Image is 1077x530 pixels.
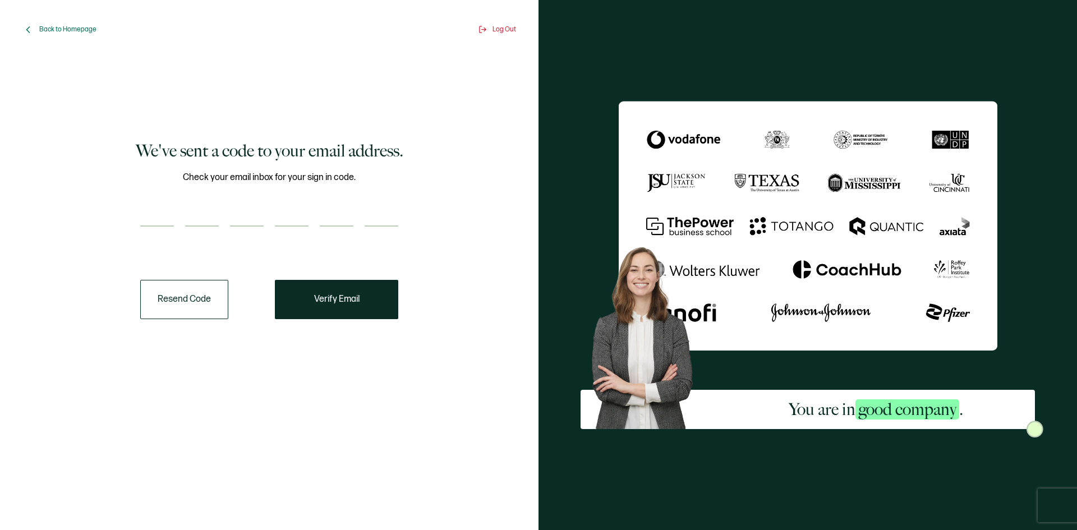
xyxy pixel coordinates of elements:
[493,25,516,34] span: Log Out
[275,280,398,319] button: Verify Email
[789,398,963,421] h2: You are in .
[39,25,96,34] span: Back to Homepage
[314,295,360,304] span: Verify Email
[1027,421,1043,437] img: Sertifier Signup
[140,280,228,319] button: Resend Code
[619,101,997,351] img: Sertifier We've sent a code to your email address.
[581,238,717,429] img: Sertifier Signup - You are in <span class="strong-h">good company</span>. Hero
[183,170,356,185] span: Check your email inbox for your sign in code.
[855,399,959,420] span: good company
[136,140,403,162] h1: We've sent a code to your email address.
